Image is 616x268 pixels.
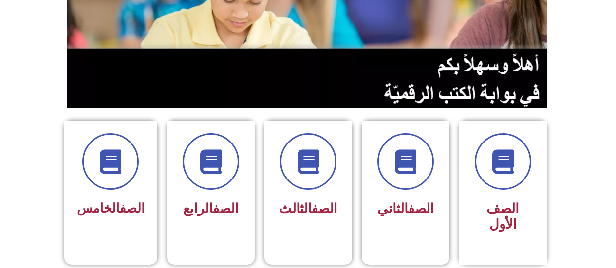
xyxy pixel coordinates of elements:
[377,201,434,216] span: الثاني
[120,201,145,215] a: الصف
[279,201,337,216] span: الثالث
[77,201,145,215] span: الخامس
[312,201,337,216] a: الصف
[213,201,239,216] a: الصف
[486,201,519,232] span: الصف الأول
[408,201,434,216] a: الصف
[183,201,239,216] span: الرابع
